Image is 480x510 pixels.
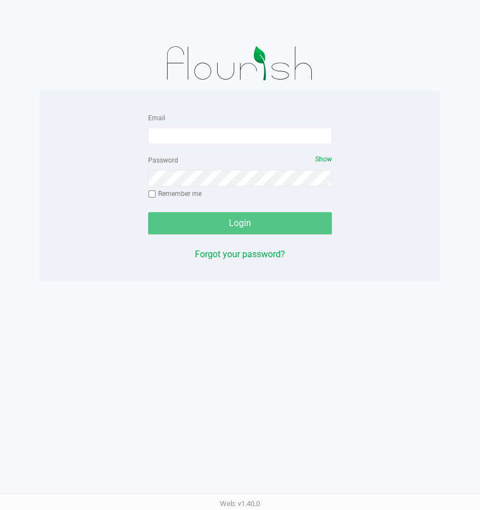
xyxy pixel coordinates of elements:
[315,155,332,163] span: Show
[148,113,165,123] label: Email
[148,155,178,165] label: Password
[220,499,260,508] span: Web: v1.40.0
[148,189,202,199] label: Remember me
[148,190,156,198] input: Remember me
[195,248,285,261] button: Forgot your password?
